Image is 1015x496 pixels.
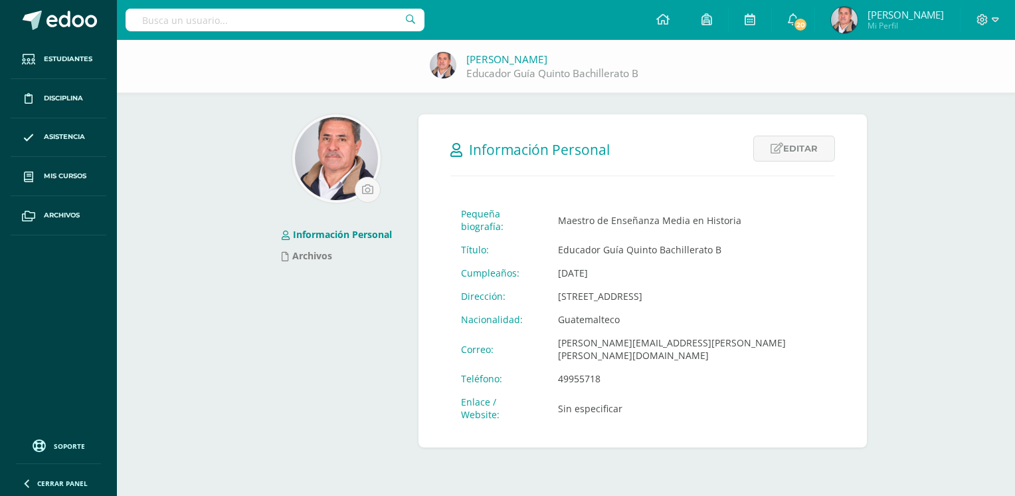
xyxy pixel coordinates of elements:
[282,249,332,262] a: Archivos
[450,390,547,426] td: Enlace / Website:
[44,171,86,182] span: Mis cursos
[547,331,835,367] td: [PERSON_NAME][EMAIL_ADDRESS][PERSON_NAME][PERSON_NAME][DOMAIN_NAME]
[450,308,547,331] td: Nacionalidad:
[753,136,835,162] a: Editar
[450,261,547,285] td: Cumpleaños:
[37,479,88,488] span: Cerrar panel
[868,8,944,21] span: [PERSON_NAME]
[44,132,85,142] span: Asistencia
[450,331,547,367] td: Correo:
[469,140,610,159] span: Información Personal
[450,238,547,261] td: Título:
[547,261,835,285] td: [DATE]
[54,441,85,451] span: Soporte
[44,210,80,221] span: Archivos
[547,367,835,390] td: 49955718
[295,117,378,200] img: e6b5cefeeaa89d9c27b7696f72ade123.png
[11,196,106,235] a: Archivos
[547,285,835,308] td: [STREET_ADDRESS]
[11,118,106,158] a: Asistencia
[793,17,808,32] span: 20
[11,40,106,79] a: Estudiantes
[450,367,547,390] td: Teléfono:
[466,66,638,80] a: Educador Guía Quinto Bachillerato B
[466,53,547,66] a: [PERSON_NAME]
[450,202,547,238] td: Pequeña biografía:
[547,238,835,261] td: Educador Guía Quinto Bachillerato B
[547,390,835,426] td: Sin especificar
[547,202,835,238] td: Maestro de Enseñanza Media en Historia
[16,436,101,454] a: Soporte
[282,228,392,241] a: Información Personal
[126,9,424,31] input: Busca un usuario...
[11,79,106,118] a: Disciplina
[430,52,456,78] img: c96a423fd71b76c16867657e46671b28.png
[44,54,92,64] span: Estudiantes
[868,20,944,31] span: Mi Perfil
[450,285,547,308] td: Dirección:
[44,93,83,104] span: Disciplina
[547,308,835,331] td: Guatemalteco
[831,7,858,33] img: c96a423fd71b76c16867657e46671b28.png
[11,157,106,196] a: Mis cursos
